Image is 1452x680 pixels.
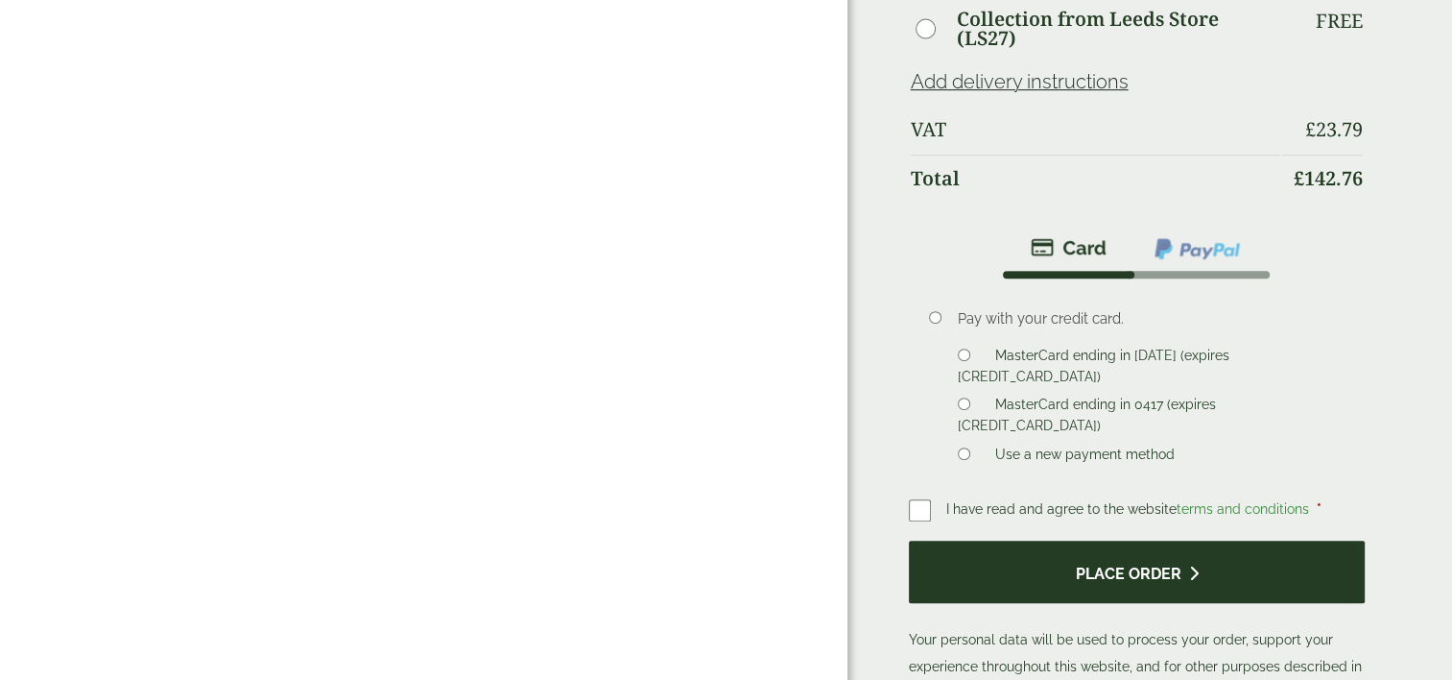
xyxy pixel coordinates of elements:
[1031,236,1107,259] img: stripe.png
[1294,165,1363,191] bdi: 142.76
[909,541,1366,603] button: Place order
[957,10,1280,48] label: Collection from Leeds Store (LS27)
[958,308,1335,329] p: Pay with your credit card.
[1305,116,1363,142] bdi: 23.79
[1316,10,1363,33] p: Free
[911,107,1281,153] th: VAT
[958,348,1228,390] label: MasterCard ending in [DATE] (expires [CREDIT_CARD_DATA])
[911,70,1129,93] a: Add delivery instructions
[911,155,1281,202] th: Total
[1153,236,1242,261] img: ppcp-gateway.png
[958,397,1215,439] label: MasterCard ending in 0417 (expires [CREDIT_CARD_DATA])
[1305,116,1316,142] span: £
[988,447,1182,468] label: Use a new payment method
[1294,165,1304,191] span: £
